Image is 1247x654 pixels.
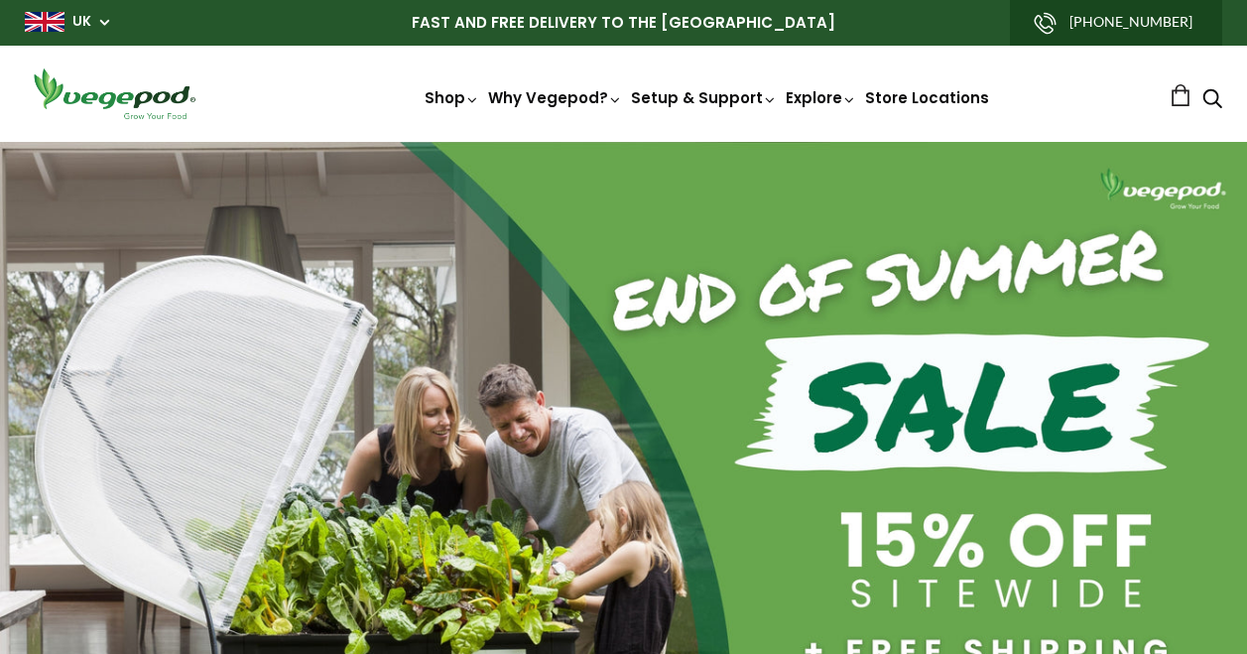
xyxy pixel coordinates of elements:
a: UK [72,12,91,32]
a: Why Vegepod? [488,87,623,108]
img: gb_large.png [25,12,64,32]
a: Explore [786,87,857,108]
a: Setup & Support [631,87,778,108]
a: Shop [425,87,480,108]
a: Store Locations [865,87,989,108]
a: Search [1202,90,1222,111]
img: Vegepod [25,65,203,122]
